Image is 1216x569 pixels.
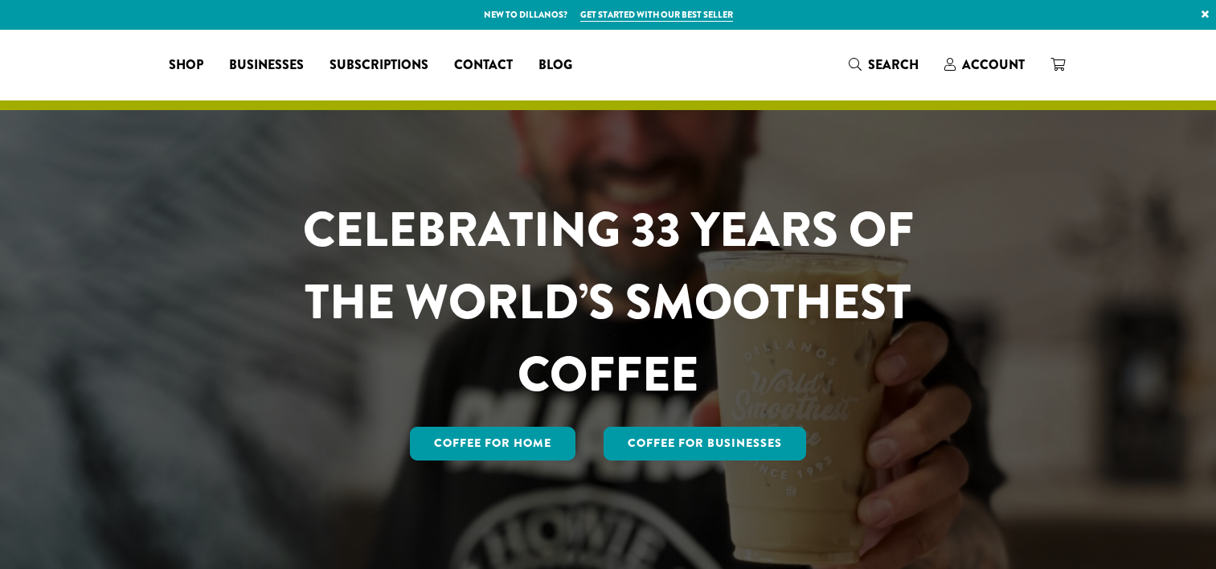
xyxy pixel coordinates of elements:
a: Coffee For Businesses [604,427,806,461]
span: Search [868,55,919,74]
a: Shop [156,52,216,78]
span: Shop [169,55,203,76]
span: Subscriptions [330,55,428,76]
a: Search [836,51,931,78]
a: Get started with our best seller [580,8,733,22]
span: Account [962,55,1025,74]
span: Blog [538,55,572,76]
h1: CELEBRATING 33 YEARS OF THE WORLD’S SMOOTHEST COFFEE [256,194,961,411]
span: Contact [454,55,513,76]
span: Businesses [229,55,304,76]
a: Coffee for Home [410,427,575,461]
